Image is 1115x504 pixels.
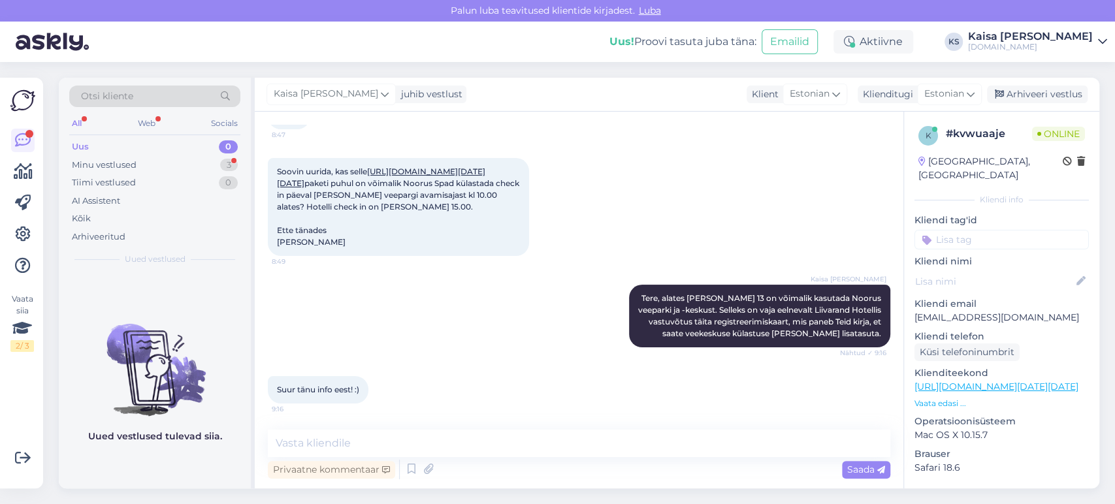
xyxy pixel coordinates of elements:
p: Brauser [914,447,1089,461]
div: Kliendi info [914,194,1089,206]
span: 9:16 [272,404,321,414]
div: Minu vestlused [72,159,137,172]
div: # kvwuaaje [946,126,1032,142]
div: [PERSON_NAME] [914,488,1089,499]
div: Klient [747,87,779,101]
span: Otsi kliente [81,89,133,103]
a: [URL][DOMAIN_NAME][DATE][DATE] [277,166,485,188]
button: Emailid [762,29,818,54]
div: juhib vestlust [396,87,462,101]
p: Kliendi email [914,297,1089,311]
a: Kaisa [PERSON_NAME][DOMAIN_NAME] [968,31,1107,52]
img: Askly Logo [10,88,35,113]
div: KS [945,33,963,51]
div: Küsi telefoninumbrit [914,343,1020,361]
span: Luba [635,5,665,16]
input: Lisa nimi [915,274,1074,289]
div: 0 [219,140,238,153]
span: Online [1032,127,1085,141]
div: 3 [220,159,238,172]
span: Tere, alates [PERSON_NAME] 13 on võimalik kasutada Noorus veeparki ja -keskust. Selleks on vaja e... [638,293,883,338]
div: Arhiveeri vestlus [987,86,1088,103]
p: Kliendi tag'id [914,213,1089,227]
div: 2 / 3 [10,340,34,352]
div: [GEOGRAPHIC_DATA], [GEOGRAPHIC_DATA] [918,155,1063,182]
b: Uus! [609,35,634,48]
div: [DOMAIN_NAME] [968,42,1093,52]
span: Nähtud ✓ 9:16 [837,348,886,358]
div: Kõik [72,212,91,225]
img: No chats [59,300,251,418]
div: Web [135,115,158,132]
p: Klienditeekond [914,366,1089,380]
a: [URL][DOMAIN_NAME][DATE][DATE] [914,381,1078,392]
div: AI Assistent [72,195,120,208]
span: Kaisa [PERSON_NAME] [274,87,378,101]
span: Kaisa [PERSON_NAME] [811,274,886,284]
div: Proovi tasuta juba täna: [609,34,756,50]
span: Estonian [790,87,830,101]
span: 8:49 [272,257,321,266]
p: Operatsioonisüsteem [914,415,1089,428]
input: Lisa tag [914,230,1089,249]
div: Vaata siia [10,293,34,352]
p: Uued vestlused tulevad siia. [88,430,222,443]
span: Uued vestlused [125,253,186,265]
div: Kaisa [PERSON_NAME] [968,31,1093,42]
div: All [69,115,84,132]
div: Arhiveeritud [72,230,125,244]
div: Privaatne kommentaar [268,461,395,479]
span: Suur tänu info eest! :) [277,385,359,394]
div: Klienditugi [858,87,913,101]
p: [EMAIL_ADDRESS][DOMAIN_NAME] [914,311,1089,324]
span: Saada [847,464,885,475]
p: Kliendi telefon [914,330,1089,343]
span: Estonian [924,87,964,101]
div: Socials [208,115,240,132]
p: Mac OS X 10.15.7 [914,428,1089,442]
div: Aktiivne [833,30,913,54]
span: 8:47 [272,130,321,140]
div: Uus [72,140,89,153]
span: Soovin uurida, kas selle paketi puhul on võimalik Noorus Spad külastada check in päeval [PERSON_N... [277,166,521,247]
div: 0 [219,176,238,189]
p: Safari 18.6 [914,461,1089,475]
span: k [926,131,931,140]
p: Vaata edasi ... [914,398,1089,409]
div: Tiimi vestlused [72,176,136,189]
p: Kliendi nimi [914,255,1089,268]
